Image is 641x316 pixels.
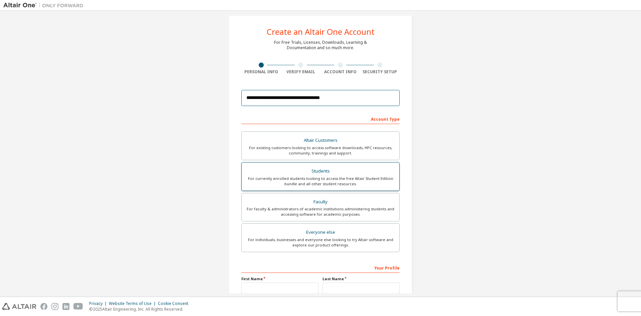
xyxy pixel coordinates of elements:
div: Security Setup [360,69,400,75]
img: youtube.svg [73,303,83,310]
div: Your Profile [241,262,400,273]
div: Altair Customers [246,136,395,145]
div: Account Info [320,69,360,75]
p: © 2025 Altair Engineering, Inc. All Rights Reserved. [89,306,192,312]
div: Create an Altair One Account [267,28,375,36]
div: Website Terms of Use [109,301,158,306]
img: Altair One [3,2,87,9]
div: For currently enrolled students looking to access the free Altair Student Edition bundle and all ... [246,176,395,187]
div: Account Type [241,113,400,124]
img: facebook.svg [40,303,47,310]
img: altair_logo.svg [2,303,36,310]
img: instagram.svg [51,303,58,310]
div: Faculty [246,197,395,207]
div: For Free Trials, Licenses, Downloads, Learning & Documentation and so much more. [274,40,367,50]
label: Last Name [323,276,400,282]
img: linkedin.svg [62,303,69,310]
div: Everyone else [246,228,395,237]
div: Cookie Consent [158,301,192,306]
div: For individuals, businesses and everyone else looking to try Altair software and explore our prod... [246,237,395,248]
div: Verify Email [281,69,321,75]
div: For faculty & administrators of academic institutions administering students and accessing softwa... [246,206,395,217]
div: Personal Info [241,69,281,75]
div: Privacy [89,301,109,306]
div: For existing customers looking to access software downloads, HPC resources, community, trainings ... [246,145,395,156]
div: Students [246,167,395,176]
label: First Name [241,276,318,282]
